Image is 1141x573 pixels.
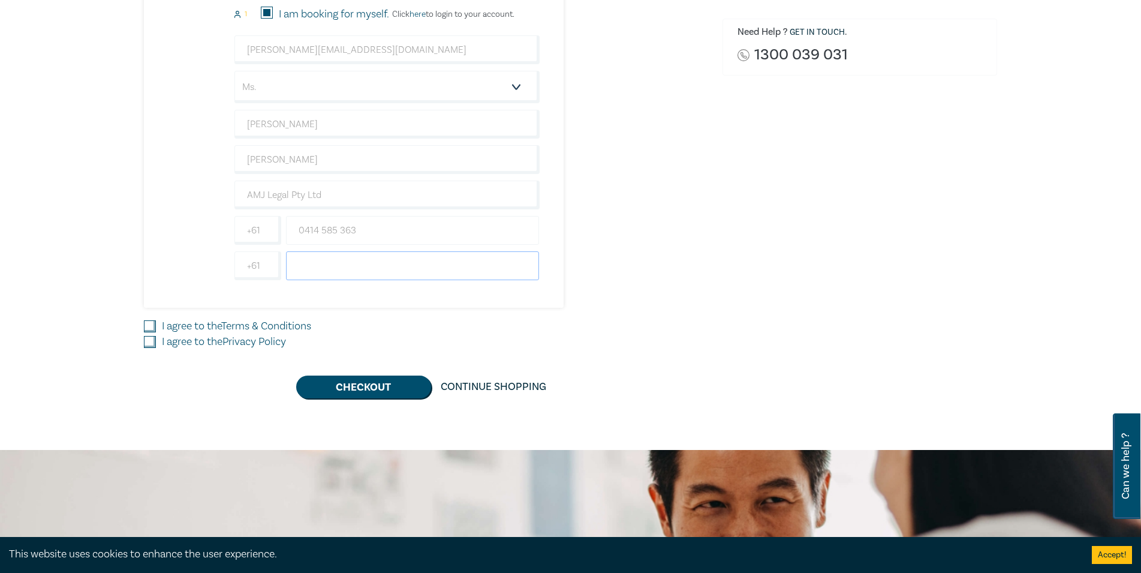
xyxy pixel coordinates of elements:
[286,251,540,280] input: Phone
[296,376,431,398] button: Checkout
[234,216,281,245] input: +61
[286,216,540,245] input: Mobile*
[144,536,427,567] h2: Stay informed.
[389,10,514,19] p: Click to login to your account.
[222,335,286,349] a: Privacy Policy
[234,251,281,280] input: +61
[431,376,556,398] a: Continue Shopping
[790,27,845,38] a: Get in touch
[234,110,540,139] input: First Name*
[737,26,988,38] h6: Need Help ? .
[1092,546,1132,564] button: Accept cookies
[279,7,389,22] label: I am booking for myself.
[754,47,848,63] a: 1300 039 031
[234,35,540,64] input: Attendee Email*
[234,181,540,209] input: Company
[245,10,247,19] small: 1
[410,9,426,20] a: here
[1120,421,1131,512] span: Can we help ?
[221,319,311,333] a: Terms & Conditions
[162,334,286,350] label: I agree to the
[162,319,311,334] label: I agree to the
[9,547,1074,562] div: This website uses cookies to enhance the user experience.
[234,145,540,174] input: Last Name*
